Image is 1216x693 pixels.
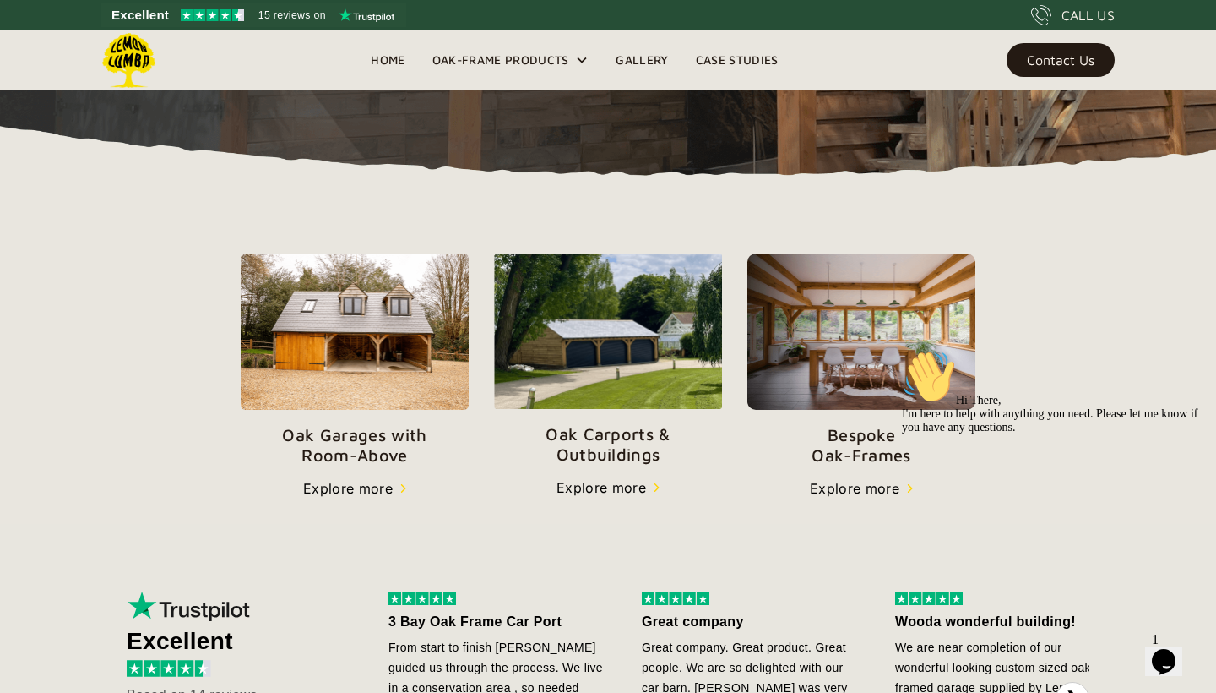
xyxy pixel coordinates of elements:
img: Trustpilot logo [339,8,394,22]
img: 5 stars [388,592,456,605]
a: CALL US [1031,5,1115,25]
iframe: chat widget [895,343,1199,617]
img: Trustpilot 4.5 stars [181,9,244,21]
div: 3 Bay Oak Frame Car Port [388,612,608,632]
div: Wooda wonderful building! [895,612,1115,632]
img: :wave: [7,7,61,61]
a: BespokeOak-Frames [747,254,975,466]
div: Contact Us [1027,54,1094,66]
div: CALL US [1061,5,1115,25]
a: Explore more [556,477,660,498]
div: Excellent [127,631,338,652]
a: Oak Carports &Outbuildings [494,254,722,465]
a: Home [357,47,418,73]
p: Bespoke Oak-Frames [747,425,975,466]
div: Oak-Frame Products [432,50,569,70]
div: Explore more [303,478,393,499]
a: Contact Us [1007,43,1115,77]
a: Oak Garages withRoom-Above [241,254,469,466]
a: Case Studies [682,47,792,73]
a: See Lemon Lumba reviews on Trustpilot [101,3,406,27]
img: Trustpilot [127,592,253,622]
div: Great company [642,612,861,632]
div: Oak-Frame Products [419,30,603,90]
div: Explore more [556,477,646,498]
p: Oak Garages with Room-Above [241,425,469,466]
a: Explore more [303,478,406,499]
span: 15 reviews on [258,5,326,25]
img: 4.5 stars [127,660,211,676]
span: Hi There, I'm here to help with anything you need. Please let me know if you have any questions. [7,51,303,90]
div: Explore more [810,478,899,499]
span: Excellent [111,5,169,25]
a: Gallery [602,47,681,73]
div: 👋Hi There,I'm here to help with anything you need. Please let me know if you have any questions. [7,7,311,91]
p: Oak Carports & Outbuildings [494,424,722,465]
img: 5 stars [642,592,709,605]
a: Explore more [810,478,913,499]
iframe: chat widget [1145,625,1199,676]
